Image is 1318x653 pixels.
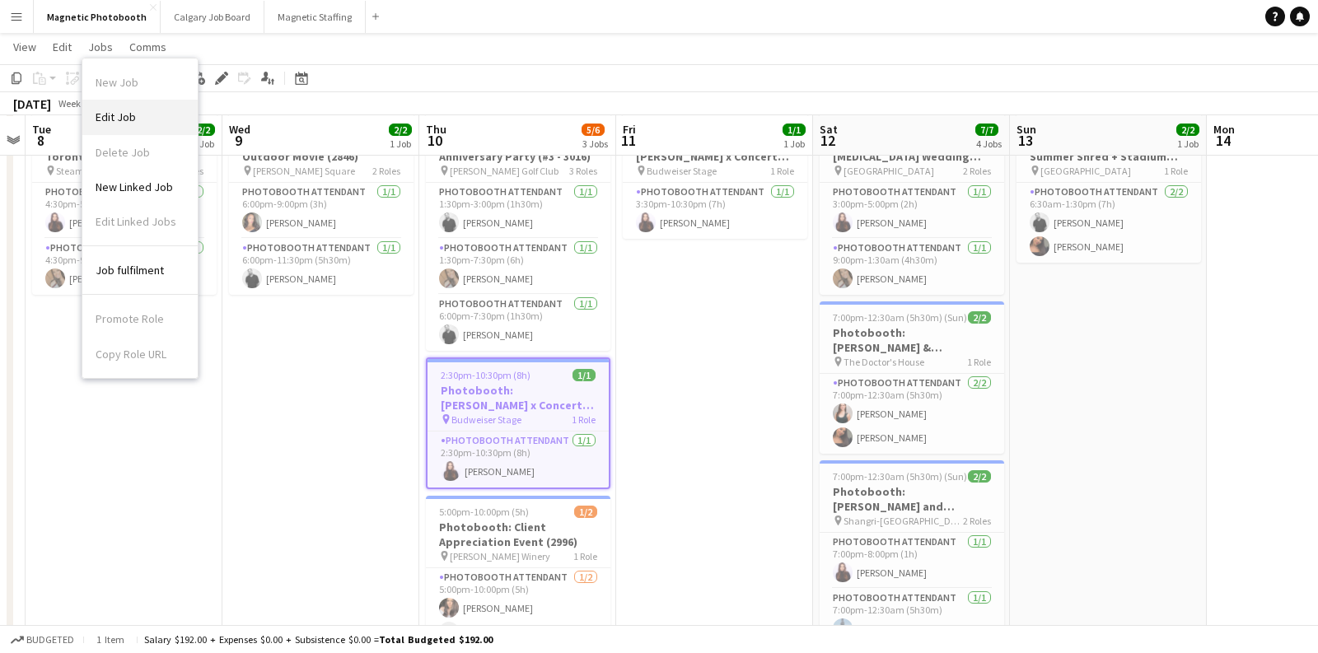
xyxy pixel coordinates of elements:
div: 1 Job [1177,138,1199,150]
span: Total Budgeted $192.00 [379,633,493,646]
span: Job fulfilment [96,263,164,278]
app-card-role: Photobooth Attendant1/17:00pm-8:00pm (1h)[PERSON_NAME] [820,533,1004,589]
span: Budweiser Stage [451,413,521,426]
span: 13 [1014,131,1036,150]
span: 1 Role [770,165,794,177]
app-card-role: Photobooth Attendant1/11:30pm-3:00pm (1h30m)[PERSON_NAME] [426,183,610,239]
app-card-role: Photobooth Attendant1/14:30pm-5:30pm (1h)[PERSON_NAME] [32,183,217,239]
span: 11 [620,131,636,150]
span: 1/1 [783,124,806,136]
span: 1 item [91,633,130,646]
span: 1 Role [967,356,991,368]
span: 2/2 [389,124,412,136]
button: Budgeted [8,631,77,649]
div: 4 Jobs [976,138,1002,150]
app-card-role: Photobooth Attendant2/26:30am-1:30pm (7h)[PERSON_NAME][PERSON_NAME] [1017,183,1201,263]
app-card-role: Photobooth Attendant1/16:00pm-11:30pm (5h30m)[PERSON_NAME] [229,239,414,295]
span: View [13,40,36,54]
span: 1/2 [574,506,597,518]
span: 1 Role [573,550,597,562]
app-card-role: Photobooth Attendant1/13:00pm-5:00pm (2h)[PERSON_NAME] [820,183,1004,239]
app-job-card: 3:30pm-10:30pm (7h)1/1Photobooth: [PERSON_NAME] x Concert Series (3002) Budweiser Stage1 RolePhot... [623,110,807,239]
a: Comms [123,36,173,58]
a: Edit [46,36,78,58]
span: [PERSON_NAME] Square [253,165,355,177]
span: 2/2 [1176,124,1199,136]
span: Steam Whistle Kitchen [56,165,151,177]
button: Magnetic Photobooth [34,1,161,33]
span: Wed [229,122,250,137]
app-job-card: 4:30pm-9:30pm (5h)2/2Photobooth: Run To Give Toronto X ComKids 3044 Steam Whistle Kitchen2 RolesP... [32,110,217,295]
a: New Linked Job [82,170,198,204]
span: Jobs [88,40,113,54]
app-card-role: Photobooth Attendant1/16:00pm-9:00pm (3h)[PERSON_NAME] [229,183,414,239]
app-card-role: Photobooth Attendant1/14:30pm-9:30pm (5h)[PERSON_NAME] [32,239,217,295]
span: Sat [820,122,838,137]
span: 2/2 [192,124,215,136]
app-card-role: Photobooth Attendant1/16:00pm-7:30pm (1h30m)[PERSON_NAME] [426,295,610,351]
span: The Doctor's House [844,356,924,368]
h3: Photobooth: [PERSON_NAME] & [PERSON_NAME]’s Wedding (3004) [820,325,1004,355]
app-job-card: 3:00pm-1:30am (10h30m) (Sun)2/2Photobooth: [MEDICAL_DATA] Wedding (2789) [GEOGRAPHIC_DATA]2 Roles... [820,110,1004,295]
span: 7:00pm-12:30am (5h30m) (Sun) [833,470,967,483]
span: 9 [227,131,250,150]
app-job-card: 6:00pm-11:30pm (5h30m)2/2Photobooth: TodoToronto Outdoor Movie (2846) [PERSON_NAME] Square2 Roles... [229,110,414,295]
span: 1 Role [572,413,596,426]
h3: Photobooth: [PERSON_NAME] x Concert Series (3002) [428,383,609,413]
span: Tue [32,122,51,137]
span: Sun [1017,122,1036,137]
h3: Photobooth: Client Appreciation Event (2996) [426,520,610,549]
span: 10 [423,131,446,150]
app-job-card: 1:30pm-7:30pm (6h)3/3Photobooth: 20th Anniversary Party (#3 - 3016) [PERSON_NAME] Golf Club3 Role... [426,110,610,351]
span: 14 [1211,131,1235,150]
span: 5/6 [582,124,605,136]
span: Week 28 [54,97,96,110]
span: 12 [817,131,838,150]
app-job-card: 5:00pm-10:00pm (5h)1/2Photobooth: Client Appreciation Event (2996) [PERSON_NAME] Winery1 RolePhot... [426,496,610,648]
span: 2 Roles [963,165,991,177]
app-card-role: Photobooth Attendant1/17:00pm-12:30am (5h30m)[PERSON_NAME] [820,589,1004,645]
a: Jobs [82,36,119,58]
div: Salary $192.00 + Expenses $0.00 + Subsistence $0.00 = [144,633,493,646]
span: 2 Roles [963,515,991,527]
div: 3 Jobs [582,138,608,150]
div: [DATE] [13,96,51,112]
span: 2/2 [968,311,991,324]
span: 7/7 [975,124,998,136]
span: 1/1 [573,369,596,381]
span: Mon [1213,122,1235,137]
div: 1 Job [390,138,411,150]
a: View [7,36,43,58]
span: Budweiser Stage [647,165,717,177]
app-job-card: 6:30am-1:30pm (7h)2/2Photobooth: Celsius Summer Shred + Stadium Flow (2951) [GEOGRAPHIC_DATA]1 Ro... [1017,110,1201,263]
app-card-role: Photobooth Attendant1/25:00pm-10:00pm (5h)[PERSON_NAME] [426,568,610,648]
span: 2/2 [968,470,991,483]
span: Fri [623,122,636,137]
span: 2 Roles [372,165,400,177]
app-job-card: 7:00pm-12:30am (5h30m) (Sun)2/2Photobooth: [PERSON_NAME] and [PERSON_NAME]’s Wedding (#1 - 2803) ... [820,460,1004,645]
span: 8 [30,131,51,150]
app-card-role: Photobooth Attendant1/12:30pm-10:30pm (8h)[PERSON_NAME] [428,431,609,487]
span: [PERSON_NAME] Golf Club [450,165,559,177]
app-job-card: 7:00pm-12:30am (5h30m) (Sun)2/2Photobooth: [PERSON_NAME] & [PERSON_NAME]’s Wedding (3004) The Doc... [820,301,1004,454]
app-card-role: Photobooth Attendant1/19:00pm-1:30am (4h30m)[PERSON_NAME] [820,239,1004,295]
span: 2:30pm-10:30pm (8h) [441,369,530,381]
span: 3 Roles [569,165,597,177]
div: 1 Job [193,138,214,150]
div: 2:30pm-10:30pm (8h)1/1Photobooth: [PERSON_NAME] x Concert Series (3002) Budweiser Stage1 RolePhot... [426,357,610,489]
a: Edit Job [82,100,198,134]
span: Edit Job [96,110,136,124]
span: Shangri-[GEOGRAPHIC_DATA] [844,515,963,527]
span: 1 Role [1164,165,1188,177]
a: Job fulfilment [82,253,198,287]
span: Edit [53,40,72,54]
